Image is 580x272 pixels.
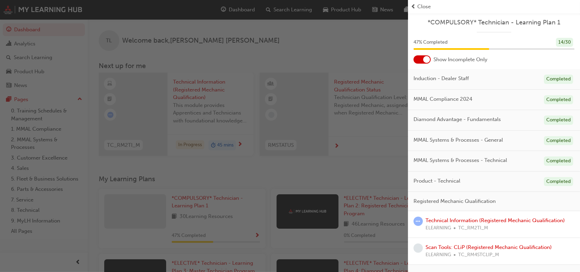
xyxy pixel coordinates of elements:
[426,224,451,232] span: ELEARNING
[544,75,573,84] div: Completed
[433,56,487,64] span: Show Incomplete Only
[544,156,573,166] div: Completed
[413,197,496,205] span: Registered Mechanic Qualification
[413,95,472,103] span: MMAL Compliance 2024
[556,38,573,47] div: 14 / 30
[413,156,507,164] span: MMAL Systems & Processes - Technical
[544,136,573,145] div: Completed
[417,3,431,11] span: Close
[426,244,552,250] a: Scan Tools: CLiP (Registered Mechanic Qualification)
[413,116,501,123] span: Diamond Advantage - Fundamentals
[413,19,574,26] a: *COMPULSORY* Technician - Learning Plan 1
[413,39,448,46] span: 47 % Completed
[426,217,565,224] a: Technical Information (Registered Mechanic Qualification)
[413,243,423,253] span: learningRecordVerb_NONE-icon
[544,95,573,105] div: Completed
[458,224,488,232] span: TC_RM2TI_M
[426,251,451,259] span: ELEARNING
[413,177,460,185] span: Product - Technical
[544,177,573,186] div: Completed
[413,136,503,144] span: MMAL Systems & Processes - General
[411,3,416,11] span: prev-icon
[411,3,577,11] button: prev-iconClose
[544,116,573,125] div: Completed
[458,251,499,259] span: TC_RM4STCLIP_M
[413,217,423,226] span: learningRecordVerb_ATTEMPT-icon
[413,75,469,83] span: Induction - Dealer Staff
